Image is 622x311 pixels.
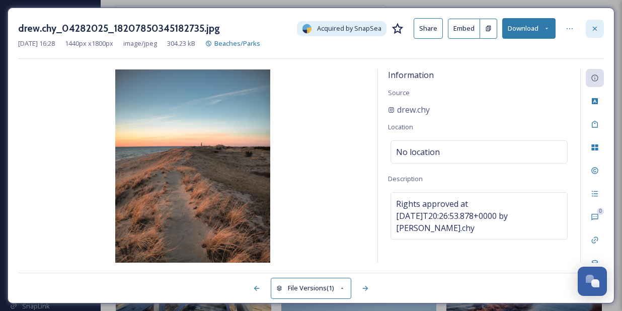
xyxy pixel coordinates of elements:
span: drew.chy [397,104,430,116]
button: Open Chat [578,267,607,296]
span: 304.23 kB [167,39,195,48]
button: Share [414,18,443,39]
button: Embed [448,19,480,39]
img: snapsea-logo.png [302,24,312,34]
span: Description [388,174,423,183]
span: Acquired by SnapSea [317,24,381,33]
span: Information [388,69,434,81]
div: 0 [597,208,604,215]
h3: drew.chy_04282025_18207850345182735.jpg [18,21,220,36]
span: Location [388,122,413,131]
span: image/jpeg [123,39,157,48]
img: 17wzttTaTbC7ZCoSsF4866tGg1bGCVr4I.jpg [18,69,367,263]
span: [DATE] 16:28 [18,39,55,48]
span: Source [388,88,410,97]
span: Rights approved at [DATE]T20:26:53.878+0000 by [PERSON_NAME].chy [396,198,562,234]
a: drew.chy [388,104,430,116]
span: Beaches/Parks [214,39,260,48]
button: Download [502,18,556,39]
span: 1440 px x 1800 px [65,39,113,48]
span: No location [396,146,440,158]
button: File Versions(1) [271,278,351,298]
